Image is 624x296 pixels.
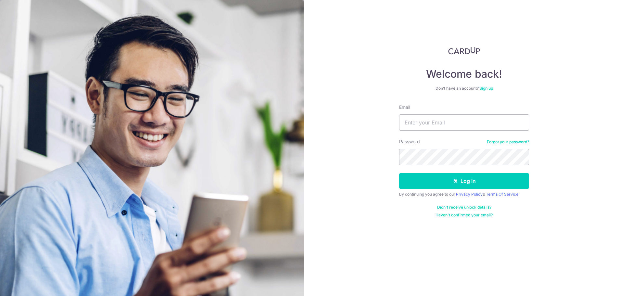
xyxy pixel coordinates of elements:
h4: Welcome back! [399,68,529,81]
label: Email [399,104,410,110]
a: Forgot your password? [487,139,529,145]
a: Privacy Policy [456,192,483,197]
a: Terms Of Service [486,192,518,197]
a: Sign up [479,86,493,91]
img: CardUp Logo [448,47,480,55]
div: By continuing you agree to our & [399,192,529,197]
button: Log in [399,173,529,189]
a: Haven't confirmed your email? [435,212,493,218]
a: Didn't receive unlock details? [437,205,491,210]
label: Password [399,138,420,145]
div: Don’t have an account? [399,86,529,91]
input: Enter your Email [399,114,529,131]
